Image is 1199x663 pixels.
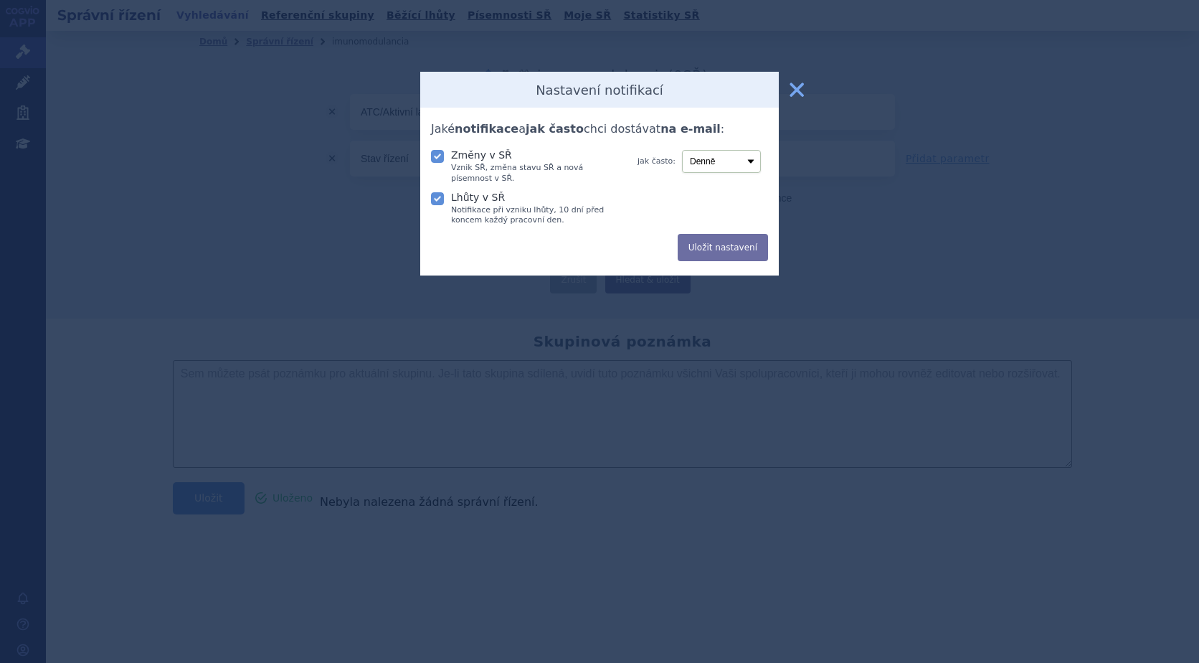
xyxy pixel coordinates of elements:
[678,234,768,261] button: Uložit nastavení
[451,192,505,203] span: Lhůty v SŘ
[455,122,518,136] strong: notifikace
[526,122,584,136] strong: jak často
[638,156,676,167] label: jak často:
[451,149,512,161] span: Změny v SŘ
[660,122,721,136] strong: na e-mail
[451,163,615,184] small: Vznik SŘ, změna stavu SŘ a nová písemnost v SŘ.
[431,122,768,136] h3: Jaké a chci dostávat :
[536,83,663,98] h2: Nastavení notifikací
[782,75,811,104] button: zavřít
[451,205,615,226] small: Notifikace při vzniku lhůty, 10 dní před koncem každý pracovní den.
